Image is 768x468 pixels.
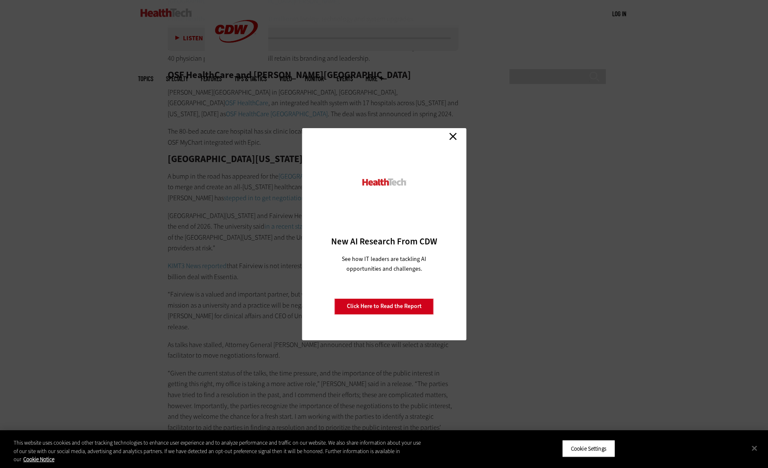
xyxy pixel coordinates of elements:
[14,439,422,464] div: This website uses cookies and other tracking technologies to enhance user experience and to analy...
[23,456,54,463] a: More information about your privacy
[335,298,434,314] a: Click Here to Read the Report
[317,235,451,247] h3: New AI Research From CDW
[447,130,459,143] a: Close
[332,254,436,274] p: See how IT leaders are tackling AI opportunities and challenges.
[745,439,764,457] button: Close
[562,440,615,457] button: Cookie Settings
[361,178,407,187] img: HealthTech_0.png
